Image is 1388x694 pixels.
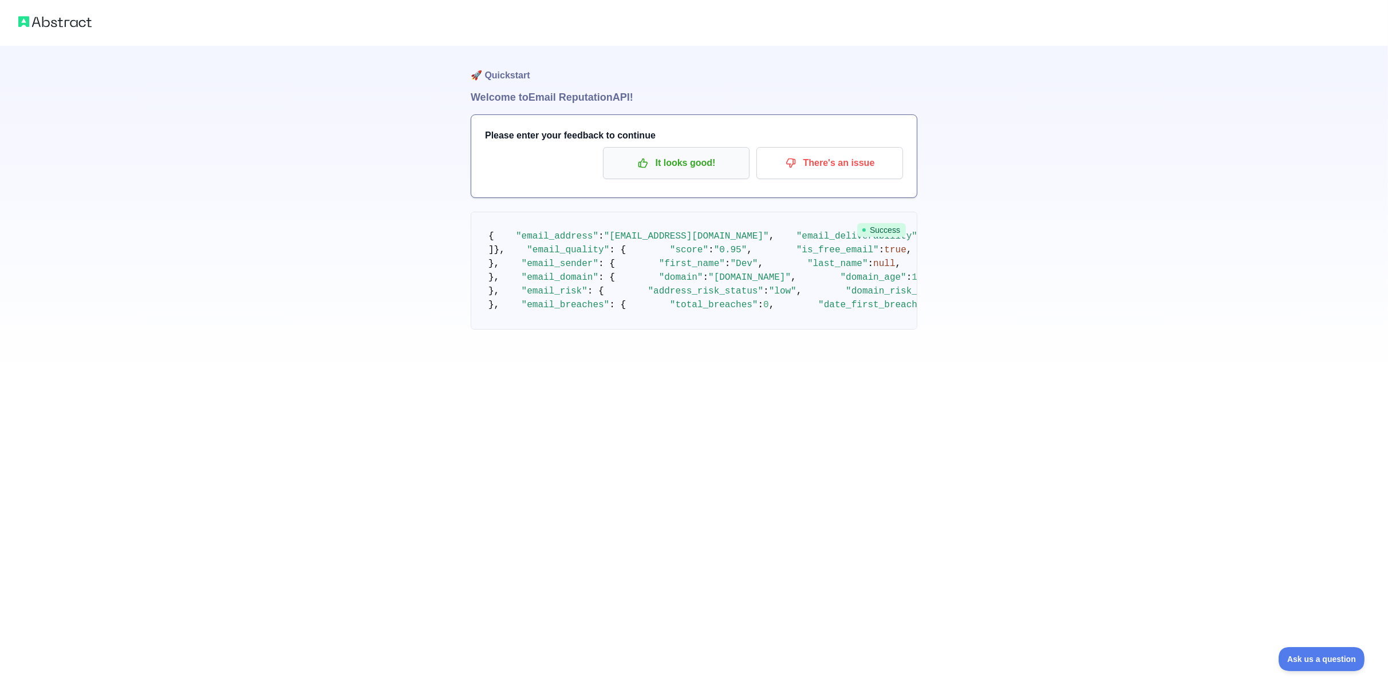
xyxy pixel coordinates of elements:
img: Abstract logo [18,14,92,30]
span: Success [857,223,906,237]
span: : [725,259,731,269]
span: 0 [763,300,769,310]
span: "0.95" [714,245,747,255]
span: : { [609,245,626,255]
span: "email_risk" [522,286,587,296]
span: "domain_risk_status" [846,286,956,296]
span: : [763,286,769,296]
span: , [791,272,796,283]
h3: Please enter your feedback to continue [485,129,903,142]
button: It looks good! [603,147,750,179]
iframe: Toggle Customer Support [1279,647,1365,671]
p: There's an issue [765,153,894,173]
span: "email_breaches" [522,300,610,310]
span: : [868,259,874,269]
span: : { [609,300,626,310]
span: 11020 [912,272,939,283]
span: "email_quality" [527,245,609,255]
span: null [873,259,895,269]
span: : [906,272,912,283]
span: "email_domain" [522,272,598,283]
span: : { [587,286,604,296]
p: It looks good! [612,153,741,173]
span: , [769,300,775,310]
span: "total_breaches" [670,300,758,310]
span: : { [598,272,615,283]
h1: 🚀 Quickstart [471,46,917,89]
span: true [884,245,906,255]
span: "first_name" [659,259,725,269]
span: : [879,245,885,255]
span: "email_sender" [522,259,598,269]
span: , [747,245,752,255]
span: , [906,245,912,255]
span: "domain" [659,272,703,283]
span: "[EMAIL_ADDRESS][DOMAIN_NAME]" [604,231,769,241]
span: "score" [670,245,708,255]
span: "last_name" [807,259,868,269]
span: "email_address" [516,231,598,241]
span: "domain_age" [841,272,906,283]
span: "email_deliverability" [796,231,917,241]
span: "address_risk_status" [648,286,763,296]
span: : [598,231,604,241]
span: "date_first_breached" [818,300,934,310]
span: "is_free_email" [796,245,879,255]
span: "[DOMAIN_NAME]" [708,272,791,283]
button: There's an issue [756,147,903,179]
span: , [769,231,775,241]
span: , [896,259,901,269]
span: : { [598,259,615,269]
span: "low" [769,286,796,296]
h1: Welcome to Email Reputation API! [471,89,917,105]
span: : [758,300,763,310]
span: : [703,272,708,283]
span: , [758,259,764,269]
span: { [488,231,494,241]
span: , [796,286,802,296]
span: "Dev" [730,259,758,269]
span: : [708,245,714,255]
